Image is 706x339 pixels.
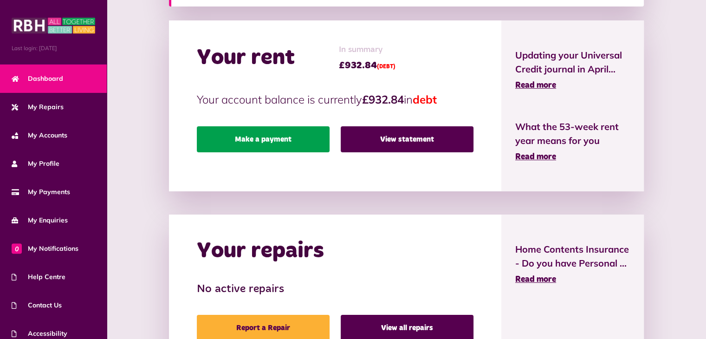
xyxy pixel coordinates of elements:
[12,130,67,140] span: My Accounts
[515,242,630,270] span: Home Contents Insurance - Do you have Personal ...
[377,64,395,70] span: (DEBT)
[12,187,70,197] span: My Payments
[12,244,78,254] span: My Notifications
[515,48,630,92] a: Updating your Universal Credit journal in April... Read more
[341,126,473,152] a: View statement
[515,120,630,148] span: What the 53-week rent year means for you
[12,102,64,112] span: My Repairs
[197,91,473,108] p: Your account balance is currently in
[12,215,68,225] span: My Enquiries
[362,92,404,106] strong: £932.84
[197,283,473,296] h3: No active repairs
[12,329,67,339] span: Accessibility
[197,238,324,265] h2: Your repairs
[12,74,63,84] span: Dashboard
[339,59,395,72] span: £932.84
[515,153,556,161] span: Read more
[515,242,630,286] a: Home Contents Insurance - Do you have Personal ... Read more
[12,16,95,35] img: MyRBH
[515,275,556,284] span: Read more
[515,120,630,163] a: What the 53-week rent year means for you Read more
[12,159,59,169] span: My Profile
[197,45,295,72] h2: Your rent
[12,44,95,52] span: Last login: [DATE]
[413,92,437,106] span: debt
[12,300,62,310] span: Contact Us
[339,44,395,56] span: In summary
[12,272,65,282] span: Help Centre
[197,126,330,152] a: Make a payment
[515,81,556,90] span: Read more
[12,243,22,254] span: 0
[515,48,630,76] span: Updating your Universal Credit journal in April...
